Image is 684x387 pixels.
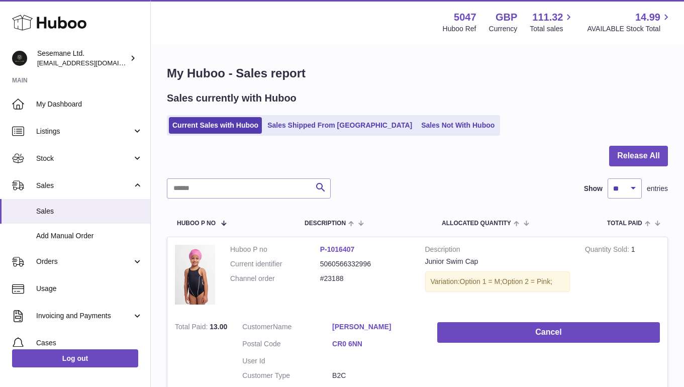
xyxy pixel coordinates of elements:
dt: Channel order [230,274,320,283]
dt: Postal Code [242,339,332,351]
span: Total sales [530,24,574,34]
a: Sales Shipped From [GEOGRAPHIC_DATA] [264,117,416,134]
dt: User Id [242,356,332,366]
strong: 5047 [454,11,476,24]
span: 14.99 [635,11,660,24]
div: Sesemane Ltd. [37,49,128,68]
a: CR0 6NN [332,339,422,349]
strong: Description [425,245,570,257]
strong: Quantity Sold [585,245,631,256]
a: 14.99 AVAILABLE Stock Total [587,11,672,34]
label: Show [584,184,603,193]
span: Cases [36,338,143,348]
a: Current Sales with Huboo [169,117,262,134]
dd: 5060566332996 [320,259,410,269]
span: entries [647,184,668,193]
strong: GBP [496,11,517,24]
a: [PERSON_NAME] [332,322,422,332]
div: Variation: [425,271,570,292]
a: P-1016407 [320,245,355,253]
div: Junior Swim Cap [425,257,570,266]
img: 50471738257288.jpeg [175,245,215,305]
span: Sales [36,207,143,216]
div: Currency [489,24,518,34]
dt: Huboo P no [230,245,320,254]
span: 111.32 [532,11,563,24]
span: Description [305,220,346,227]
span: Stock [36,154,132,163]
img: info@soulcap.com [12,51,27,66]
h2: Sales currently with Huboo [167,91,297,105]
span: Option 1 = M; [460,277,502,285]
span: Listings [36,127,132,136]
span: My Dashboard [36,100,143,109]
strong: Total Paid [175,323,210,333]
div: Huboo Ref [443,24,476,34]
span: Sales [36,181,132,190]
a: Log out [12,349,138,367]
dt: Current identifier [230,259,320,269]
span: Invoicing and Payments [36,311,132,321]
span: Option 2 = Pink; [502,277,552,285]
button: Release All [609,146,668,166]
span: ALLOCATED Quantity [442,220,511,227]
a: Sales Not With Huboo [418,117,498,134]
dt: Customer Type [242,371,332,380]
dt: Name [242,322,332,334]
span: AVAILABLE Stock Total [587,24,672,34]
span: Usage [36,284,143,294]
td: 1 [577,237,667,315]
span: Customer [242,323,273,331]
button: Cancel [437,322,660,343]
span: [EMAIL_ADDRESS][DOMAIN_NAME] [37,59,148,67]
span: Orders [36,257,132,266]
dd: #23188 [320,274,410,283]
span: Add Manual Order [36,231,143,241]
span: 13.00 [210,323,227,331]
dd: B2C [332,371,422,380]
h1: My Huboo - Sales report [167,65,668,81]
a: 111.32 Total sales [530,11,574,34]
span: Total paid [607,220,642,227]
span: Huboo P no [177,220,216,227]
